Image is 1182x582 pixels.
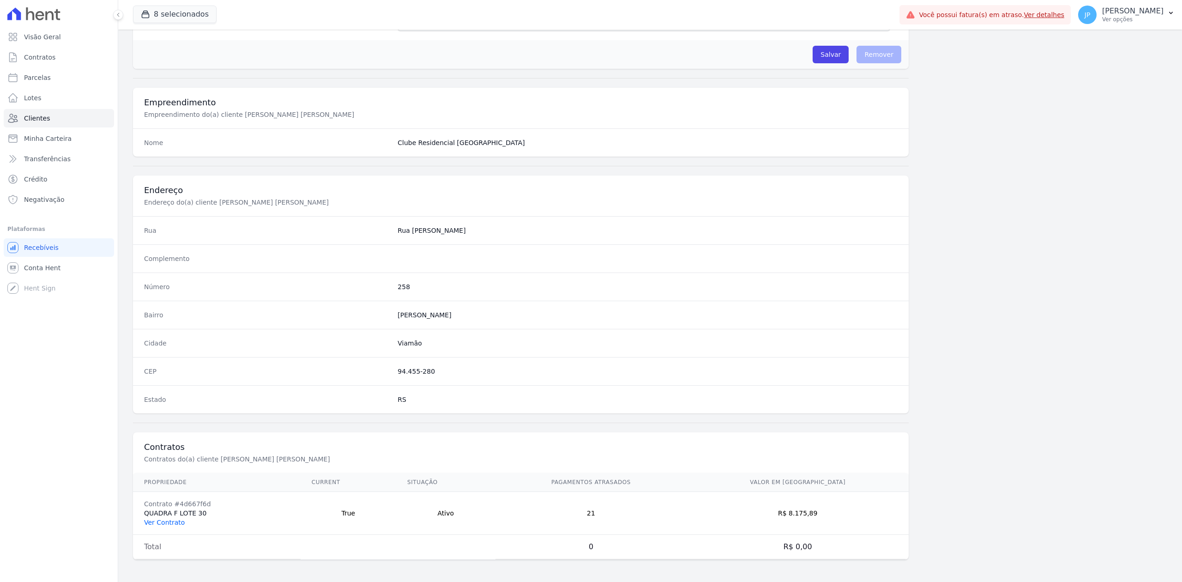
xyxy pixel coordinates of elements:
a: Crédito [4,170,114,188]
span: Crédito [24,175,48,184]
p: Ver opções [1102,16,1164,23]
dt: Cidade [144,339,390,348]
span: Transferências [24,154,71,164]
dt: Bairro [144,310,390,320]
a: Minha Carteira [4,129,114,148]
p: Empreendimento do(a) cliente [PERSON_NAME] [PERSON_NAME] [144,110,454,119]
dd: RS [398,395,898,404]
dt: Nome [144,138,390,147]
div: Plataformas [7,224,110,235]
h3: Empreendimento [144,97,898,108]
th: Current [301,473,396,492]
dd: Rua [PERSON_NAME] [398,226,898,235]
span: Parcelas [24,73,51,82]
a: Negativação [4,190,114,209]
td: True [301,492,396,535]
span: Recebíveis [24,243,59,252]
span: Conta Hent [24,263,60,273]
p: [PERSON_NAME] [1102,6,1164,16]
td: 0 [495,535,687,559]
p: Endereço do(a) cliente [PERSON_NAME] [PERSON_NAME] [144,198,454,207]
dt: CEP [144,367,390,376]
a: Clientes [4,109,114,127]
span: Remover [856,46,901,63]
dd: Clube Residencial [GEOGRAPHIC_DATA] [398,138,898,147]
a: Lotes [4,89,114,107]
th: Situação [396,473,495,492]
a: Ver detalhes [1024,11,1065,18]
span: Você possui fatura(s) em atraso. [919,10,1064,20]
td: R$ 8.175,89 [687,492,909,535]
th: Pagamentos Atrasados [495,473,687,492]
td: QUADRA F LOTE 30 [133,492,301,535]
h3: Contratos [144,442,898,453]
dd: Viamão [398,339,898,348]
div: Contrato #4d667f6d [144,499,289,509]
dd: 258 [398,282,898,291]
td: Total [133,535,301,559]
dt: Complemento [144,254,390,263]
span: Visão Geral [24,32,61,42]
span: Negativação [24,195,65,204]
input: Salvar [813,46,849,63]
a: Parcelas [4,68,114,87]
th: Valor em [GEOGRAPHIC_DATA] [687,473,909,492]
dd: [PERSON_NAME] [398,310,898,320]
span: Clientes [24,114,50,123]
dt: Número [144,282,390,291]
p: Contratos do(a) cliente [PERSON_NAME] [PERSON_NAME] [144,455,454,464]
a: Transferências [4,150,114,168]
a: Recebíveis [4,238,114,257]
span: Minha Carteira [24,134,72,143]
dt: Rua [144,226,390,235]
a: Contratos [4,48,114,67]
button: 8 selecionados [133,6,217,23]
a: Conta Hent [4,259,114,277]
td: R$ 0,00 [687,535,909,559]
a: Visão Geral [4,28,114,46]
dt: Estado [144,395,390,404]
th: Propriedade [133,473,301,492]
td: Ativo [396,492,495,535]
td: 21 [495,492,687,535]
button: JP [PERSON_NAME] Ver opções [1071,2,1182,28]
a: Ver Contrato [144,519,185,526]
dd: 94.455-280 [398,367,898,376]
h3: Endereço [144,185,898,196]
span: Lotes [24,93,42,103]
span: Contratos [24,53,55,62]
span: JP [1085,12,1091,18]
